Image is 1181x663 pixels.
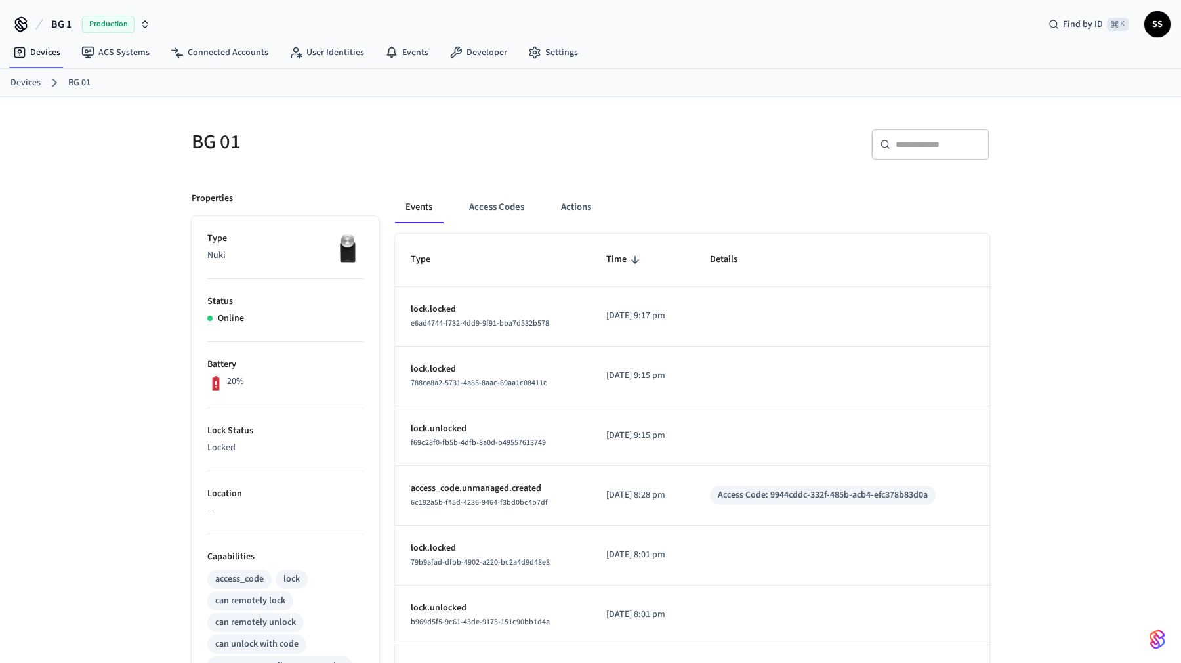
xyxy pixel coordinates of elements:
[1144,11,1171,37] button: SS
[1038,12,1139,36] div: Find by ID⌘ K
[411,616,550,628] span: b969d5f5-9c61-43de-9173-151c90bb1d4a
[606,249,644,270] span: Time
[68,76,91,90] a: BG 01
[606,548,678,562] p: [DATE] 8:01 pm
[279,41,375,64] a: User Identities
[411,362,575,376] p: lock.locked
[207,249,363,263] p: Nuki
[710,249,755,270] span: Details
[606,608,678,622] p: [DATE] 8:01 pm
[411,377,547,389] span: 788ce8a2-5731-4a85-8aac-69aa1c08411c
[207,504,363,518] p: —
[51,16,72,32] span: BG 1
[207,487,363,501] p: Location
[606,369,678,383] p: [DATE] 9:15 pm
[411,437,546,448] span: f69c28f0-fb5b-4dfb-8a0d-b49557613749
[550,192,602,223] button: Actions
[411,303,575,316] p: lock.locked
[606,309,678,323] p: [DATE] 9:17 pm
[207,550,363,564] p: Capabilities
[331,232,363,265] img: Nuki Smart Lock 3.0 Pro Black, Front
[207,441,363,455] p: Locked
[411,557,550,568] span: 79b9afad-dfbb-4902-a220-bc2a4d9d48e3
[160,41,279,64] a: Connected Accounts
[411,422,575,436] p: lock.unlocked
[283,572,300,586] div: lock
[411,601,575,615] p: lock.unlocked
[218,312,244,326] p: Online
[718,488,928,502] div: Access Code: 9944cddc-332f-485b-acb4-efc378b83d0a
[411,497,548,508] span: 6c192a5b-f45d-4236-9464-f3bd0bc4b7df
[207,358,363,372] p: Battery
[207,424,363,438] p: Lock Status
[10,76,41,90] a: Devices
[1150,629,1165,650] img: SeamLogoGradient.69752ec5.svg
[459,192,535,223] button: Access Codes
[207,295,363,309] p: Status
[82,16,135,33] span: Production
[395,192,443,223] button: Events
[518,41,589,64] a: Settings
[439,41,518,64] a: Developer
[215,594,285,608] div: can remotely lock
[395,192,989,223] div: ant example
[375,41,439,64] a: Events
[227,375,244,389] p: 20%
[411,542,575,555] p: lock.locked
[1107,18,1129,31] span: ⌘ K
[411,249,447,270] span: Type
[71,41,160,64] a: ACS Systems
[1063,18,1103,31] span: Find by ID
[411,482,575,496] p: access_code.unmanaged.created
[215,637,299,651] div: can unlock with code
[606,429,678,442] p: [DATE] 9:15 pm
[411,318,549,329] span: e6ad4744-f732-4dd9-9f91-bba7d532b578
[192,192,233,205] p: Properties
[192,129,583,156] h5: BG 01
[215,616,296,630] div: can remotely unlock
[215,572,264,586] div: access_code
[606,488,678,502] p: [DATE] 8:28 pm
[207,232,363,246] p: Type
[1146,12,1169,36] span: SS
[3,41,71,64] a: Devices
